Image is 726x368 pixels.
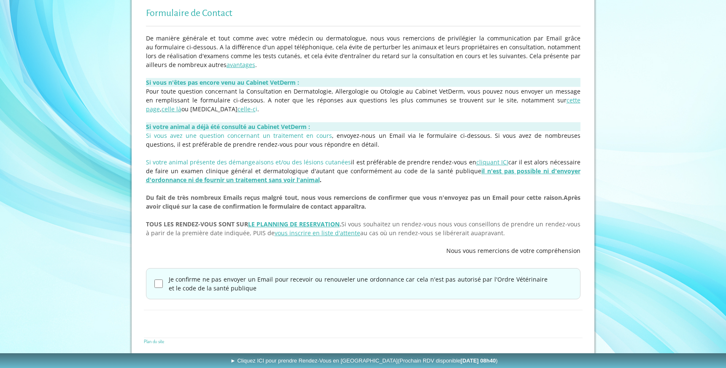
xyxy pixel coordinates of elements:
[146,220,580,237] span: Si vous souhaitez un rendez-vous nous vous conseillons de prendre un rendez-vous à parir de la pr...
[446,247,580,255] span: Nous vous remercions de votre compréhension
[146,123,310,131] strong: Si votre animal a déjà été consulté au Cabinet VetDerm :
[256,105,257,113] span: i
[146,96,580,113] a: cette page
[144,338,164,344] a: Plan du site
[398,357,498,364] span: (Prochain RDV disponible )
[230,357,498,364] span: ► Cliquez ICI pour prendre Rendez-Vous en [GEOGRAPHIC_DATA]
[146,34,580,69] span: De manière générale et tout comme avec votre médecin ou dermatologue, nous vous remercions de pri...
[146,167,580,184] strong: .
[146,158,580,184] span: il est préférable de prendre rendez-vous en car il est alors nécessaire de faire un examen cliniq...
[146,78,299,86] strong: Si vous n'êtes pas encore venu au Cabinet VetDerm :
[461,357,496,364] b: [DATE] 08h40
[238,105,256,113] a: celle-c
[146,220,342,228] strong: TOUS LES RENDEZ-VOUS SONT SUR .
[275,229,360,237] a: vous inscrire en liste d'attente
[146,193,564,201] span: Du fait de très nombreux Emails reçus malgré tout, nous vous remercions de confirmer que vous n'e...
[146,8,580,19] h1: Formulaire de Contact
[146,193,580,210] span: Après avoir cliqué sur la case de confirmation le formulaire de contact apparaîtra.
[146,132,332,140] span: Si vous avez une question concernant un traitement en cours
[248,220,340,228] a: LE PLANNING DE RESERVATION
[146,87,580,113] span: Pour toute question concernant la Consultation en Dermatologie, Allergologie ou Otologie au Cabin...
[476,158,508,166] a: cliquant ICI
[227,61,255,69] a: avantages
[146,167,580,184] a: il n'est pas possible ni d'envoyer d'ordonnance ni de fournir un traitement sans voir l'animal
[146,158,351,166] span: Si votre animal présente des démangeaisons et/ou des lésions cutanées
[169,275,548,293] label: Je confirme ne pas envoyer un Email pour recevoir ou renouveler une ordonnance car cela n'est pas...
[162,105,181,113] a: celle là
[146,132,580,148] span: , envoyez-nous un Email via le formulaire ci-dessous. Si vous avez de nombreuses questions, il es...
